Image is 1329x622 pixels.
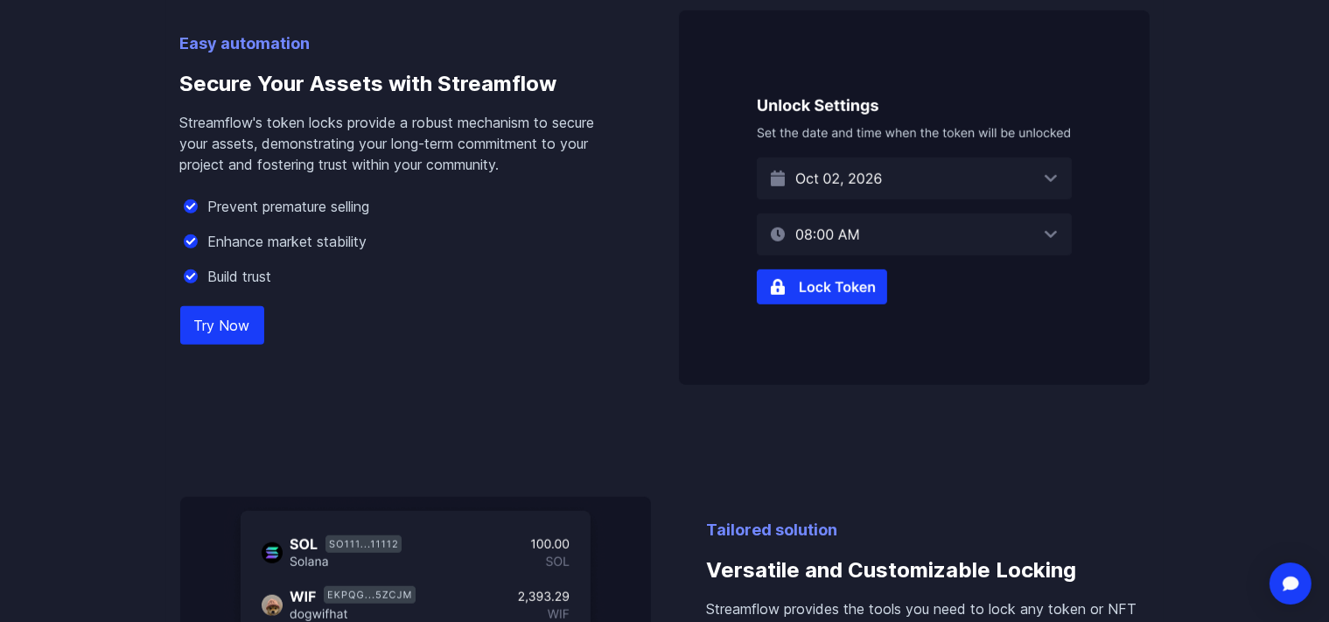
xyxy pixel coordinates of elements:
[208,196,370,217] p: Prevent premature selling
[679,10,1150,385] img: Secure Your Assets with Streamflow
[180,112,623,175] p: Streamflow's token locks provide a robust mechanism to secure your assets, demonstrating your lon...
[180,56,623,112] h3: Secure Your Assets with Streamflow
[208,266,272,287] p: Build trust
[707,518,1150,542] p: Tailored solution
[180,31,623,56] p: Easy automation
[1270,563,1312,605] div: Open Intercom Messenger
[208,231,367,252] p: Enhance market stability
[707,542,1150,598] h3: Versatile and Customizable Locking
[180,306,264,345] a: Try Now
